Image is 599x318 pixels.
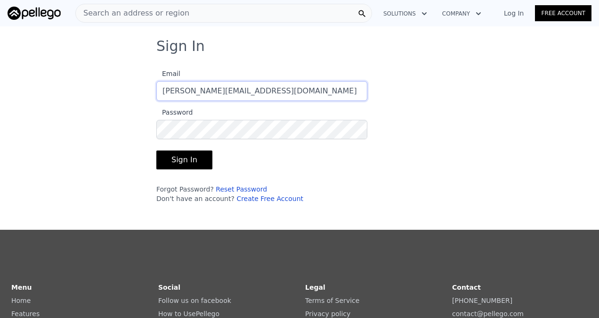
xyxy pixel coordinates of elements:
a: [PHONE_NUMBER] [452,297,512,304]
a: Free Account [535,5,591,21]
button: Sign In [156,151,212,169]
a: Features [11,310,40,318]
button: Company [435,5,489,22]
div: Forgot Password? Don't have an account? [156,184,367,203]
a: Create Free Account [236,195,303,202]
strong: Contact [452,284,481,291]
button: Solutions [376,5,435,22]
span: Password [156,109,193,116]
strong: Menu [11,284,32,291]
strong: Social [158,284,180,291]
input: Email [156,81,367,101]
a: Privacy policy [305,310,350,318]
input: Password [156,120,367,139]
a: contact@pellego.com [452,310,524,318]
h3: Sign In [156,38,443,55]
span: Search an address or region [76,8,189,19]
strong: Legal [305,284,325,291]
a: Home [11,297,31,304]
a: Log In [493,8,535,18]
span: Email [156,70,180,77]
a: Follow us on facebook [158,297,231,304]
img: Pellego [8,7,61,20]
a: How to UsePellego [158,310,219,318]
a: Terms of Service [305,297,359,304]
a: Reset Password [216,185,267,193]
